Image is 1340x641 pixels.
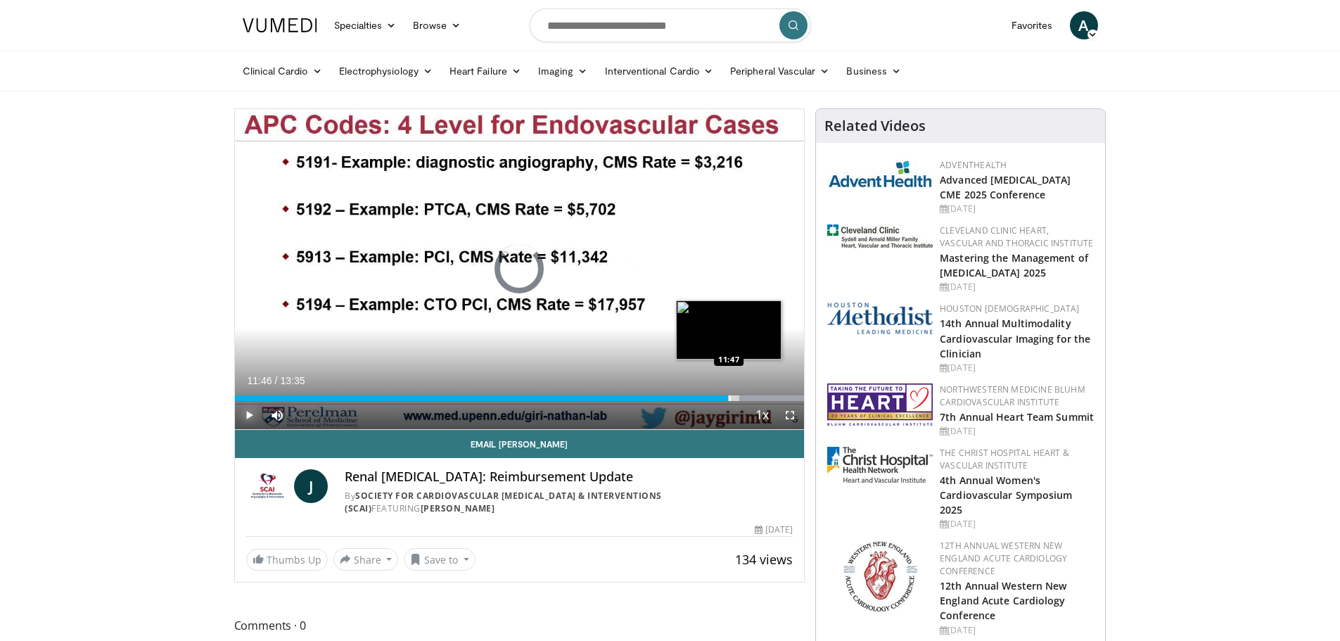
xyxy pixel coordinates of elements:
div: Progress Bar [235,395,805,401]
a: Favorites [1003,11,1061,39]
a: 12th Annual Western New England Acute Cardiology Conference [940,579,1066,622]
img: image.jpeg [676,300,781,360]
div: [DATE] [755,523,793,536]
span: 13:35 [280,375,305,386]
img: 0954f259-7907-4053-a817-32a96463ecc8.png.150x105_q85_autocrop_double_scale_upscale_version-0.2.png [841,540,919,614]
a: Advanced [MEDICAL_DATA] CME 2025 Conference [940,173,1071,201]
button: Play [235,401,263,429]
img: f8a43200-de9b-4ddf-bb5c-8eb0ded660b2.png.150x105_q85_autocrop_double_scale_upscale_version-0.2.png [827,383,933,426]
button: Save to [404,548,476,571]
a: Specialties [326,11,405,39]
button: Fullscreen [776,401,804,429]
span: Comments 0 [234,616,805,635]
img: 32b1860c-ff7d-4915-9d2b-64ca529f373e.jpg.150x105_q85_autocrop_double_scale_upscale_version-0.2.jpg [827,447,933,483]
div: [DATE] [940,362,1094,374]
div: [DATE] [940,281,1094,293]
a: [PERSON_NAME] [421,502,495,514]
a: Interventional Cardio [596,57,722,85]
a: Business [838,57,910,85]
a: J [294,469,328,503]
a: Cleveland Clinic Heart, Vascular and Thoracic Institute [940,224,1093,249]
a: 4th Annual Women's Cardiovascular Symposium 2025 [940,474,1072,516]
h4: Related Videos [824,118,926,134]
video-js: Video Player [235,109,805,430]
img: 5e4488cc-e109-4a4e-9fd9-73bb9237ee91.png.150x105_q85_autocrop_double_scale_upscale_version-0.2.png [827,303,933,334]
a: Heart Failure [441,57,530,85]
input: Search topics, interventions [530,8,811,42]
span: 134 views [735,551,793,568]
a: AdventHealth [940,159,1007,171]
a: Thumbs Up [246,549,328,571]
a: 14th Annual Multimodality Cardiovascular Imaging for the Clinician [940,317,1090,360]
div: [DATE] [940,425,1094,438]
button: Playback Rate [748,401,776,429]
a: Houston [DEMOGRAPHIC_DATA] [940,303,1079,315]
a: A [1070,11,1098,39]
div: By FEATURING [345,490,793,515]
a: Electrophysiology [331,57,441,85]
img: VuMedi Logo [243,18,317,32]
div: [DATE] [940,624,1094,637]
h4: Renal [MEDICAL_DATA]: Reimbursement Update [345,469,793,485]
button: Share [333,548,399,571]
a: Society for Cardiovascular [MEDICAL_DATA] & Interventions (SCAI) [345,490,662,514]
a: Email [PERSON_NAME] [235,430,805,458]
a: Northwestern Medicine Bluhm Cardiovascular Institute [940,383,1085,408]
a: The Christ Hospital Heart & Vascular Institute [940,447,1069,471]
button: Mute [263,401,291,429]
a: Clinical Cardio [234,57,331,85]
img: d536a004-a009-4cb9-9ce6-f9f56c670ef5.jpg.150x105_q85_autocrop_double_scale_upscale_version-0.2.jpg [827,224,933,248]
a: Browse [404,11,469,39]
img: Society for Cardiovascular Angiography & Interventions (SCAI) [246,469,289,503]
span: 11:46 [248,375,272,386]
a: Imaging [530,57,596,85]
img: 5c3c682d-da39-4b33-93a5-b3fb6ba9580b.jpg.150x105_q85_autocrop_double_scale_upscale_version-0.2.jpg [827,159,933,188]
div: [DATE] [940,203,1094,215]
a: 12th Annual Western New England Acute Cardiology Conference [940,540,1067,577]
a: 7th Annual Heart Team Summit [940,410,1094,424]
span: / [275,375,278,386]
a: Mastering the Management of [MEDICAL_DATA] 2025 [940,251,1088,279]
a: Peripheral Vascular [722,57,838,85]
div: [DATE] [940,518,1094,531]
